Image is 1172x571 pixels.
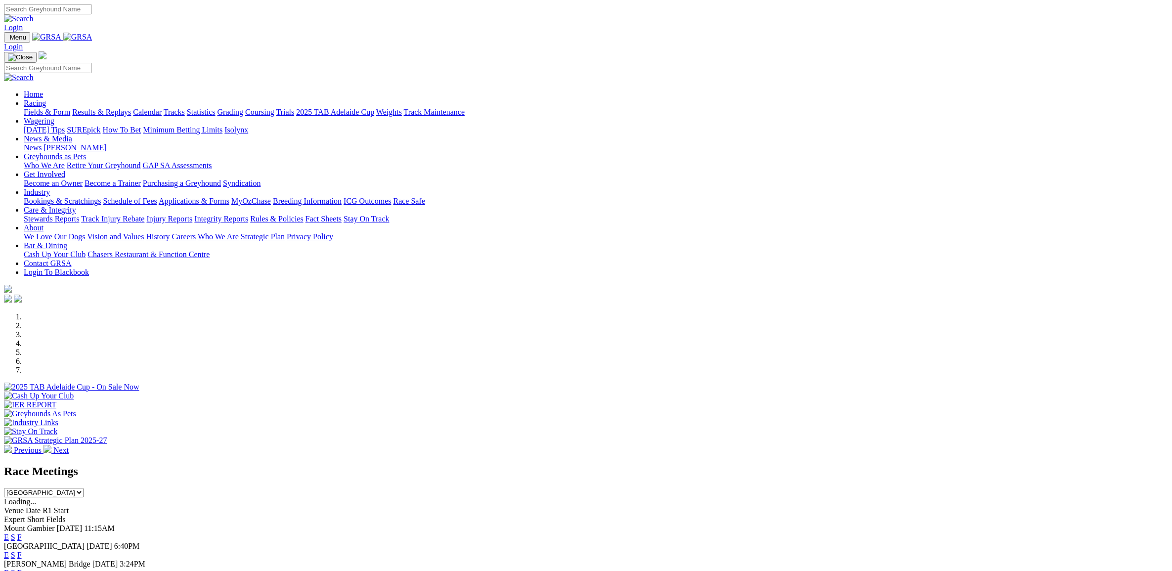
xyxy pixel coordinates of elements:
a: Stay On Track [344,215,389,223]
a: Tracks [164,108,185,116]
a: We Love Our Dogs [24,232,85,241]
a: Track Injury Rebate [81,215,144,223]
a: Results & Replays [72,108,131,116]
a: Contact GRSA [24,259,71,267]
img: Stay On Track [4,427,57,436]
a: Breeding Information [273,197,342,205]
a: Chasers Restaurant & Function Centre [87,250,210,259]
div: Care & Integrity [24,215,1168,223]
span: Mount Gambier [4,524,55,532]
a: Isolynx [224,126,248,134]
a: Injury Reports [146,215,192,223]
a: Vision and Values [87,232,144,241]
a: Login [4,23,23,32]
img: 2025 TAB Adelaide Cup - On Sale Now [4,383,139,392]
a: S [11,533,15,541]
a: Previous [4,446,43,454]
img: facebook.svg [4,295,12,303]
span: Short [27,515,44,524]
a: Bookings & Scratchings [24,197,101,205]
a: [DATE] Tips [24,126,65,134]
span: 3:24PM [120,560,145,568]
a: Calendar [133,108,162,116]
a: Who We Are [198,232,239,241]
a: F [17,551,22,559]
a: Fact Sheets [305,215,342,223]
span: Fields [46,515,65,524]
button: Toggle navigation [4,52,37,63]
a: Careers [172,232,196,241]
a: Race Safe [393,197,425,205]
span: Loading... [4,497,36,506]
a: Home [24,90,43,98]
img: GRSA [63,33,92,42]
a: Get Involved [24,170,65,178]
span: [GEOGRAPHIC_DATA] [4,542,85,550]
img: Cash Up Your Club [4,392,74,400]
a: Grading [217,108,243,116]
a: Bar & Dining [24,241,67,250]
img: logo-grsa-white.png [39,51,46,59]
img: GRSA [32,33,61,42]
a: Statistics [187,108,216,116]
a: E [4,533,9,541]
span: Expert [4,515,25,524]
input: Search [4,4,91,14]
a: Strategic Plan [241,232,285,241]
a: Integrity Reports [194,215,248,223]
a: GAP SA Assessments [143,161,212,170]
div: Industry [24,197,1168,206]
a: Care & Integrity [24,206,76,214]
span: [DATE] [57,524,83,532]
img: chevron-right-pager-white.svg [43,445,51,453]
img: GRSA Strategic Plan 2025-27 [4,436,107,445]
a: Coursing [245,108,274,116]
span: 11:15AM [84,524,115,532]
a: Greyhounds as Pets [24,152,86,161]
a: Weights [376,108,402,116]
img: chevron-left-pager-white.svg [4,445,12,453]
a: About [24,223,43,232]
a: Trials [276,108,294,116]
img: Greyhounds As Pets [4,409,76,418]
button: Toggle navigation [4,32,30,43]
span: Previous [14,446,42,454]
span: [DATE] [87,542,112,550]
img: logo-grsa-white.png [4,285,12,293]
div: Get Involved [24,179,1168,188]
a: Syndication [223,179,260,187]
a: News & Media [24,134,72,143]
a: Become an Owner [24,179,83,187]
div: Racing [24,108,1168,117]
img: Close [8,53,33,61]
h2: Race Meetings [4,465,1168,478]
a: How To Bet [103,126,141,134]
a: Purchasing a Greyhound [143,179,221,187]
img: Search [4,73,34,82]
a: Retire Your Greyhound [67,161,141,170]
a: News [24,143,42,152]
a: History [146,232,170,241]
a: Minimum Betting Limits [143,126,222,134]
a: Login To Blackbook [24,268,89,276]
a: Who We Are [24,161,65,170]
a: Track Maintenance [404,108,465,116]
a: Stewards Reports [24,215,79,223]
a: Cash Up Your Club [24,250,86,259]
a: E [4,551,9,559]
span: [DATE] [92,560,118,568]
a: Login [4,43,23,51]
span: R1 Start [43,506,69,515]
a: SUREpick [67,126,100,134]
span: Next [53,446,69,454]
a: Applications & Forms [159,197,229,205]
a: MyOzChase [231,197,271,205]
span: Menu [10,34,26,41]
span: Venue [4,506,24,515]
img: Search [4,14,34,23]
a: Racing [24,99,46,107]
a: F [17,533,22,541]
span: [PERSON_NAME] Bridge [4,560,90,568]
input: Search [4,63,91,73]
img: Industry Links [4,418,58,427]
